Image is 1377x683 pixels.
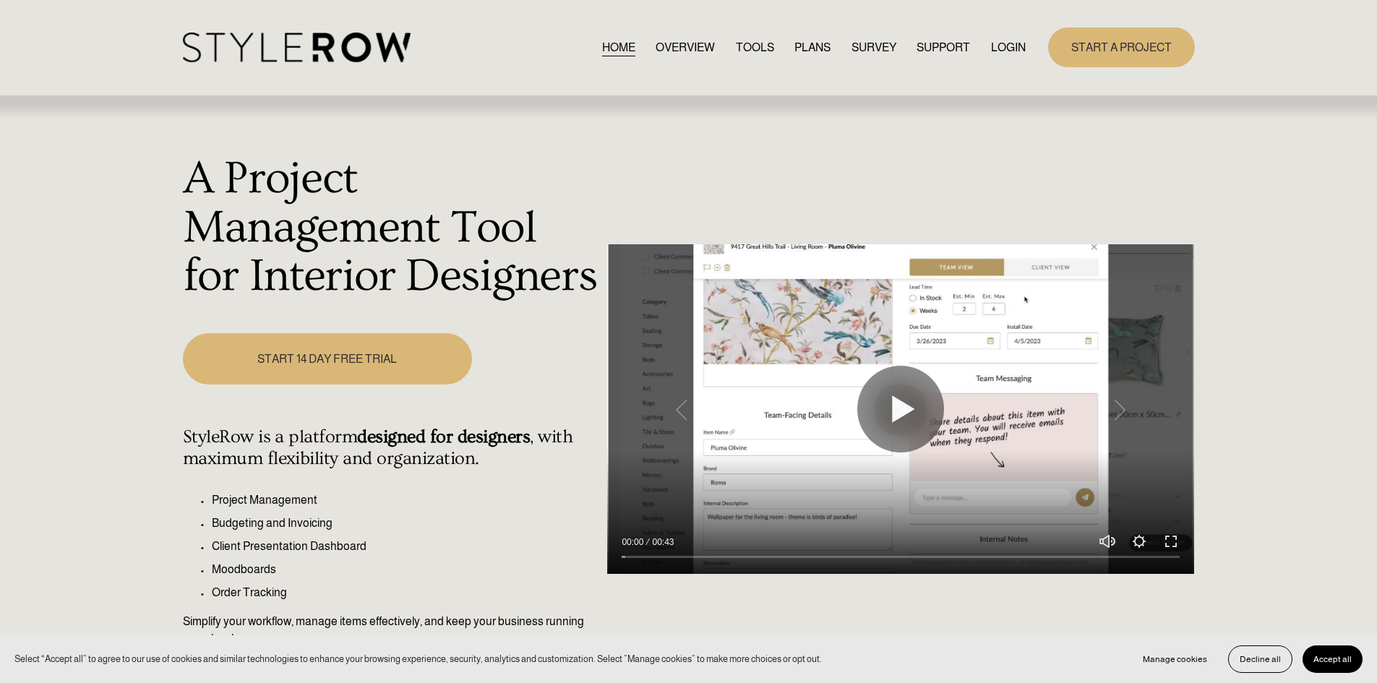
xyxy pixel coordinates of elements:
[991,38,1026,57] a: LOGIN
[1240,654,1281,664] span: Decline all
[917,39,970,56] span: SUPPORT
[212,491,600,509] p: Project Management
[183,155,600,301] h1: A Project Management Tool for Interior Designers
[212,538,600,555] p: Client Presentation Dashboard
[1303,645,1363,673] button: Accept all
[183,33,411,62] img: StyleRow
[1132,645,1218,673] button: Manage cookies
[14,652,822,666] p: Select “Accept all” to agree to our use of cookies and similar technologies to enhance your brows...
[1228,645,1292,673] button: Decline all
[212,515,600,532] p: Budgeting and Invoicing
[183,333,472,385] a: START 14 DAY FREE TRIAL
[656,38,715,57] a: OVERVIEW
[794,38,831,57] a: PLANS
[851,38,896,57] a: SURVEY
[1048,27,1195,67] a: START A PROJECT
[622,535,647,549] div: Current time
[183,426,600,470] h4: StyleRow is a platform , with maximum flexibility and organization.
[736,38,774,57] a: TOOLS
[622,552,1180,562] input: Seek
[212,561,600,578] p: Moodboards
[1143,654,1207,664] span: Manage cookies
[602,38,635,57] a: HOME
[212,584,600,601] p: Order Tracking
[1313,654,1352,664] span: Accept all
[357,426,530,447] strong: designed for designers
[647,535,677,549] div: Duration
[857,366,944,452] button: Play
[183,613,600,648] p: Simplify your workflow, manage items effectively, and keep your business running seamlessly.
[917,38,970,57] a: folder dropdown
